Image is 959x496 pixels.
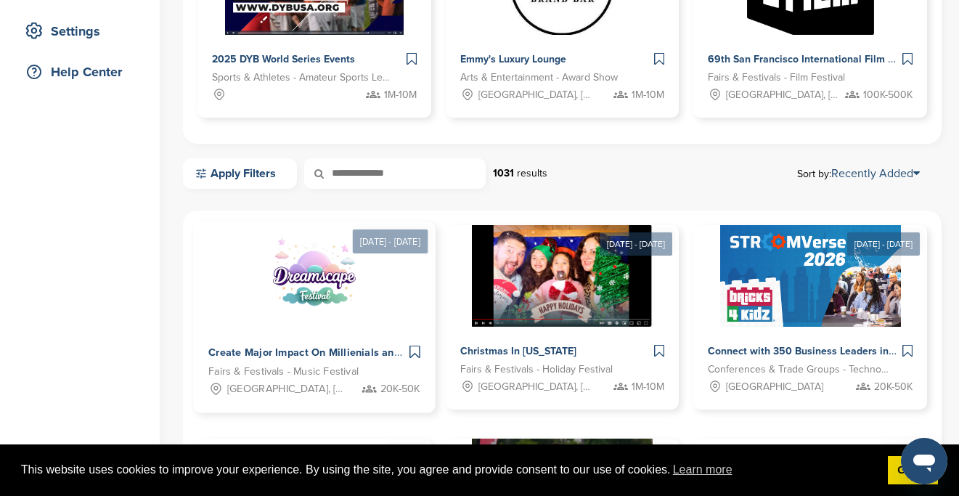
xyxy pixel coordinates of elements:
[708,362,891,378] span: Conferences & Trade Groups - Technology
[22,18,145,44] div: Settings
[380,381,420,398] span: 20K-50K
[446,202,680,410] a: [DATE] - [DATE] Sponsorpitch & Christmas In [US_STATE] Fairs & Festivals - Holiday Festival [GEOG...
[460,362,613,378] span: Fairs & Festivals - Holiday Festival
[183,158,297,189] a: Apply Filters
[15,15,145,48] a: Settings
[831,166,920,181] a: Recently Added
[493,167,514,179] strong: 1031
[15,55,145,89] a: Help Center
[478,379,593,395] span: [GEOGRAPHIC_DATA], [GEOGRAPHIC_DATA]
[693,202,927,410] a: [DATE] - [DATE] Sponsorpitch & Connect with 350 Business Leaders in Education | StroomVerse 2026 ...
[460,345,576,357] span: Christmas In [US_STATE]
[888,456,938,485] a: dismiss cookie message
[193,198,435,412] a: [DATE] - [DATE] Sponsorpitch & Create Major Impact On Millienials and Genz With Dreamscape Music ...
[901,438,947,484] iframe: Button to launch messaging window
[384,87,417,103] span: 1M-10M
[472,225,653,327] img: Sponsorpitch &
[353,229,428,253] div: [DATE] - [DATE]
[874,379,913,395] span: 20K-50K
[212,70,395,86] span: Sports & Athletes - Amateur Sports Leagues
[478,87,593,103] span: [GEOGRAPHIC_DATA], [GEOGRAPHIC_DATA]
[797,168,920,179] span: Sort by:
[847,232,920,256] div: [DATE] - [DATE]
[863,87,913,103] span: 100K-500K
[600,232,672,256] div: [DATE] - [DATE]
[632,379,664,395] span: 1M-10M
[517,167,547,179] span: results
[632,87,664,103] span: 1M-10M
[460,53,566,65] span: Emmy's Luxury Lounge
[21,459,876,481] span: This website uses cookies to improve your experience. By using the site, you agree and provide co...
[460,70,618,86] span: Arts & Entertainment - Award Show
[212,53,355,65] span: 2025 DYB World Series Events
[720,225,901,327] img: Sponsorpitch &
[22,59,145,85] div: Help Center
[261,221,367,327] img: Sponsorpitch &
[671,459,735,481] a: learn more about cookies
[208,363,359,380] span: Fairs & Festivals - Music Festival
[726,379,823,395] span: [GEOGRAPHIC_DATA]
[227,381,346,398] span: [GEOGRAPHIC_DATA], [GEOGRAPHIC_DATA]
[726,87,841,103] span: [GEOGRAPHIC_DATA], [GEOGRAPHIC_DATA]
[708,70,845,86] span: Fairs & Festivals - Film Festival
[708,53,925,65] span: 69th San Francisco International Film Festival
[208,346,590,359] span: Create Major Impact On Millienials and Genz With Dreamscape Music Festival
